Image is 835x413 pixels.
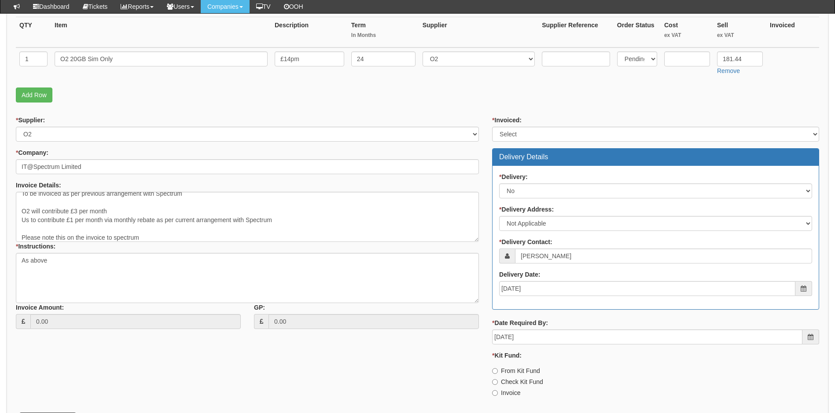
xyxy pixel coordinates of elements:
label: Delivery Contact: [499,238,552,246]
input: Check Kit Fund [492,379,498,385]
th: Cost [661,17,714,48]
label: Invoiced: [492,116,522,124]
input: Invoice [492,390,498,396]
th: Sell [714,17,766,48]
th: Supplier [419,17,539,48]
label: Date Required By: [492,318,548,327]
h3: Delivery Details [499,153,812,161]
label: Supplier: [16,116,45,124]
th: QTY [16,17,51,48]
label: Instructions: [16,242,55,251]
th: Order Status [614,17,661,48]
th: Description [271,17,348,48]
label: Kit Fund: [492,351,522,360]
input: From Kit Fund [492,368,498,374]
label: Invoice Details: [16,181,61,190]
small: In Months [351,32,416,39]
th: Invoiced [766,17,819,48]
a: Add Row [16,88,52,102]
label: Invoice Amount: [16,303,64,312]
th: Term [348,17,419,48]
small: ex VAT [664,32,710,39]
label: GP: [254,303,265,312]
small: ex VAT [717,32,763,39]
th: Supplier Reference [538,17,614,48]
label: Delivery: [499,172,528,181]
label: Invoice [492,388,520,397]
label: Delivery Address: [499,205,554,214]
label: Company: [16,148,48,157]
label: Check Kit Fund [492,377,543,386]
a: Remove [717,67,740,74]
label: From Kit Fund [492,366,540,375]
label: Delivery Date: [499,270,540,279]
th: Item [51,17,271,48]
